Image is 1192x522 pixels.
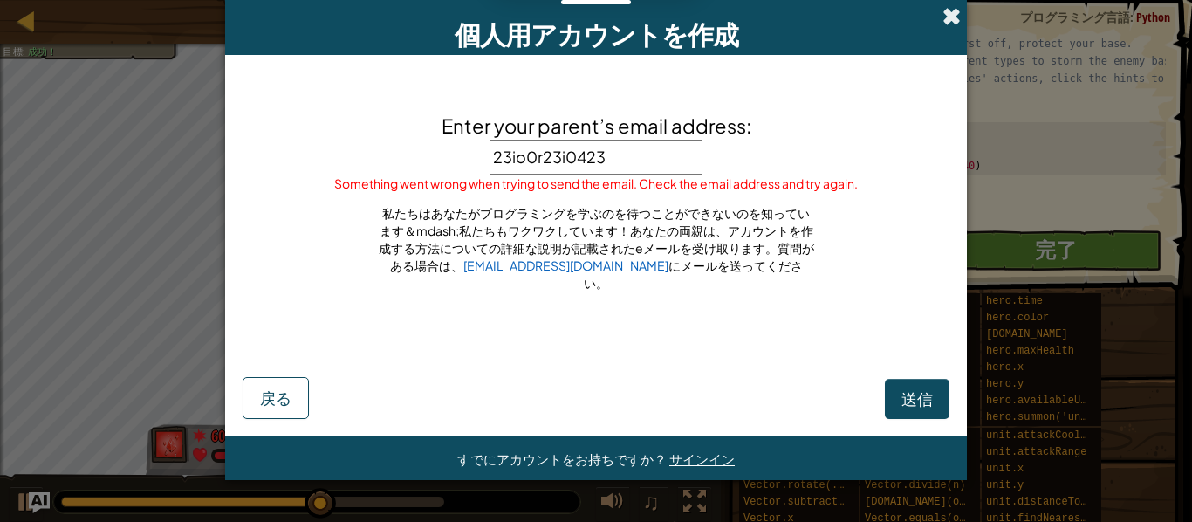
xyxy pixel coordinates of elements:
[885,379,949,419] button: 送信
[463,258,668,273] a: [EMAIL_ADDRESS][DOMAIN_NAME]
[442,113,751,138] span: Enter your parent’s email address:
[260,388,291,408] span: 戻る
[669,450,735,467] a: サインイン
[901,388,933,409] span: 送信
[334,175,858,191] span: Something went wrong when trying to send the email. Check the email address and try again.
[379,205,814,291] span: 私たちはあなたがプログラミングを学ぶのを待つことができないのを知っています＆mdash;私たちもワクワクしています！あなたの両親は、アカウントを作成する方法についての詳細な説明が記載されたeメー...
[455,17,738,52] span: 個人用アカウントを作成
[243,377,309,419] button: 戻る
[457,450,669,467] span: すでにアカウントをお持ちですか？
